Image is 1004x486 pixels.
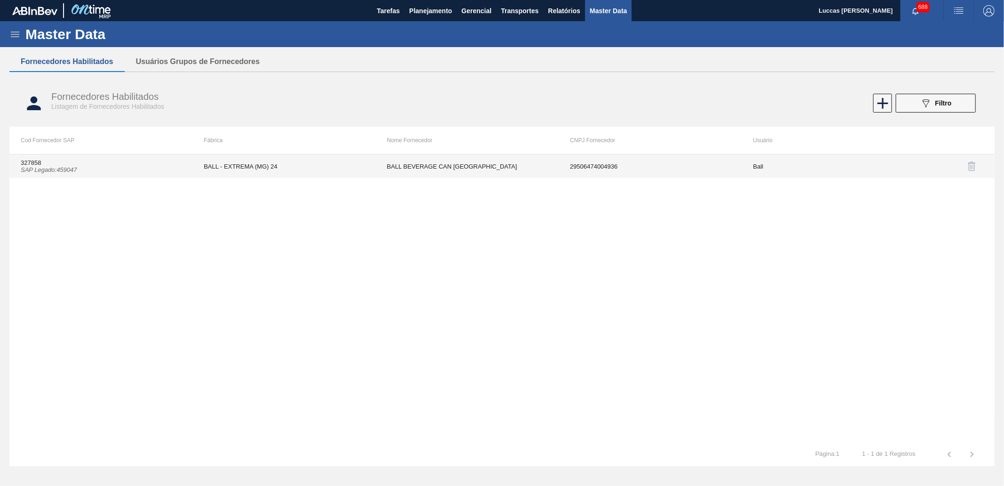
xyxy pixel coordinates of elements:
[966,161,978,172] img: delete-icon
[9,127,193,154] th: Cod Fornecedor SAP
[742,154,925,178] td: Ball
[872,94,891,113] div: Novo Fornecedor
[9,154,193,178] td: 327858
[501,5,538,16] span: Transportes
[896,94,976,113] button: Filtro
[377,5,400,16] span: Tarefas
[21,166,77,173] i: SAP Legado : 459047
[409,5,452,16] span: Planejamento
[936,155,983,178] div: Desabilitar Fornecedor
[462,5,492,16] span: Gerencial
[559,127,742,154] th: CNPJ Fornecedor
[9,52,125,72] button: Fornecedores Habilitados
[590,5,627,16] span: Master Data
[891,94,980,113] div: Filtrar Fornecedor
[193,154,376,178] td: BALL - EXTREMA (MG) 24
[12,7,57,15] img: TNhmsLtSVTkK8tSr43FrP2fwEKptu5GPRR3wAAAABJRU5ErkJggg==
[51,103,164,110] span: Listagem de Fornecedores Habilitados
[916,2,930,12] span: 688
[559,154,742,178] td: 29506474004936
[125,52,271,72] button: Usuários Grupos de Fornecedores
[900,4,931,17] button: Notificações
[25,29,193,40] h1: Master Data
[961,155,983,178] button: delete-icon
[193,127,376,154] th: Fábrica
[548,5,580,16] span: Relatórios
[935,99,952,107] span: Filtro
[851,443,927,458] td: 1 - 1 de 1 Registros
[51,91,159,102] span: Fornecedores Habilitados
[983,5,995,16] img: Logout
[953,5,964,16] img: userActions
[376,154,559,178] td: BALL BEVERAGE CAN [GEOGRAPHIC_DATA]
[804,443,851,458] td: Página : 1
[376,127,559,154] th: Nome Fornecedor
[742,127,925,154] th: Usuário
